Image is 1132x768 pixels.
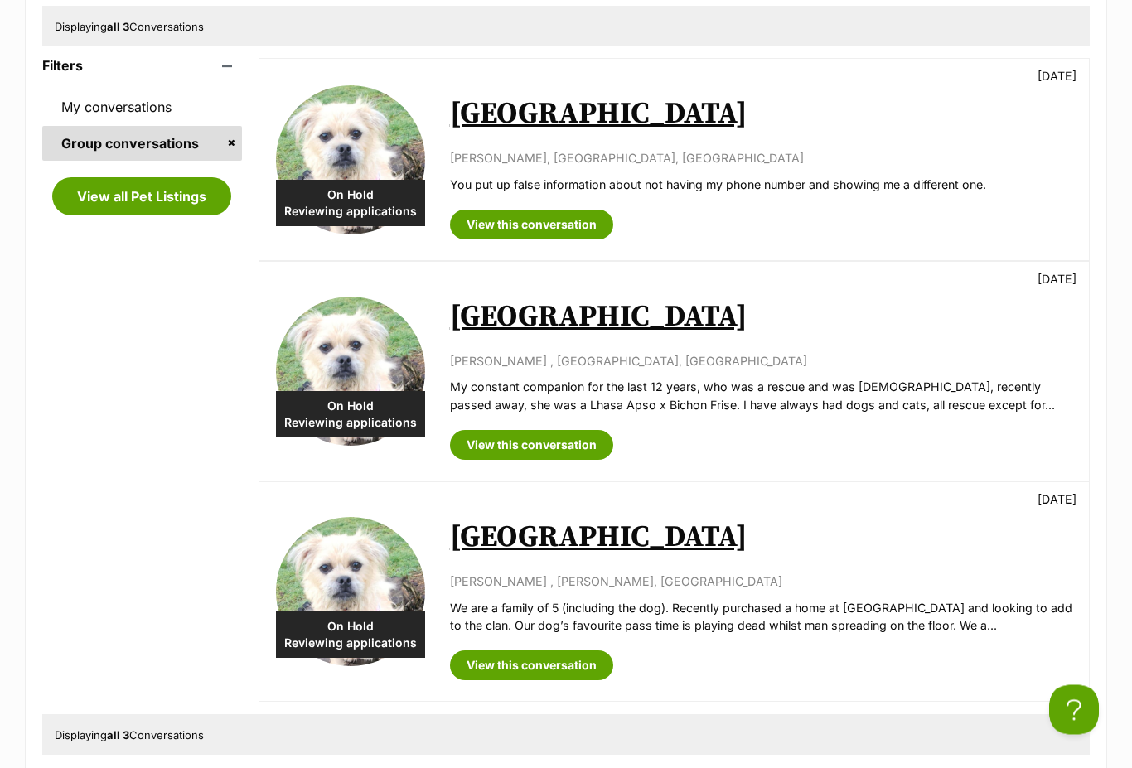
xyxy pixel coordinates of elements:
[1049,685,1099,735] iframe: Help Scout Beacon - Open
[450,150,1072,167] p: [PERSON_NAME], [GEOGRAPHIC_DATA], [GEOGRAPHIC_DATA]
[450,519,747,557] a: [GEOGRAPHIC_DATA]
[42,127,242,162] a: Group conversations
[450,353,1072,370] p: [PERSON_NAME] , [GEOGRAPHIC_DATA], [GEOGRAPHIC_DATA]
[276,392,425,438] div: On Hold
[450,299,747,336] a: [GEOGRAPHIC_DATA]
[450,600,1072,635] p: We are a family of 5 (including the dog). Recently purchased a home at [GEOGRAPHIC_DATA] and look...
[276,518,425,667] img: Madison
[107,21,129,34] strong: all 3
[1038,68,1076,85] p: [DATE]
[55,21,204,34] span: Displaying Conversations
[450,573,1072,591] p: [PERSON_NAME] , [PERSON_NAME], [GEOGRAPHIC_DATA]
[1038,491,1076,509] p: [DATE]
[107,729,129,742] strong: all 3
[55,729,204,742] span: Displaying Conversations
[450,379,1072,414] p: My constant companion for the last 12 years, who was a rescue and was [DEMOGRAPHIC_DATA], recentl...
[450,651,613,681] a: View this conversation
[450,210,613,240] a: View this conversation
[52,178,231,216] a: View all Pet Listings
[450,96,747,133] a: [GEOGRAPHIC_DATA]
[450,431,613,461] a: View this conversation
[276,635,425,652] span: Reviewing applications
[450,176,1072,194] p: You put up false information about not having my phone number and showing me a different one.
[42,59,242,74] header: Filters
[276,612,425,659] div: On Hold
[276,297,425,447] img: Madison
[276,204,425,220] span: Reviewing applications
[1038,271,1076,288] p: [DATE]
[42,90,242,125] a: My conversations
[276,86,425,235] img: Madison
[276,415,425,432] span: Reviewing applications
[276,181,425,227] div: On Hold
